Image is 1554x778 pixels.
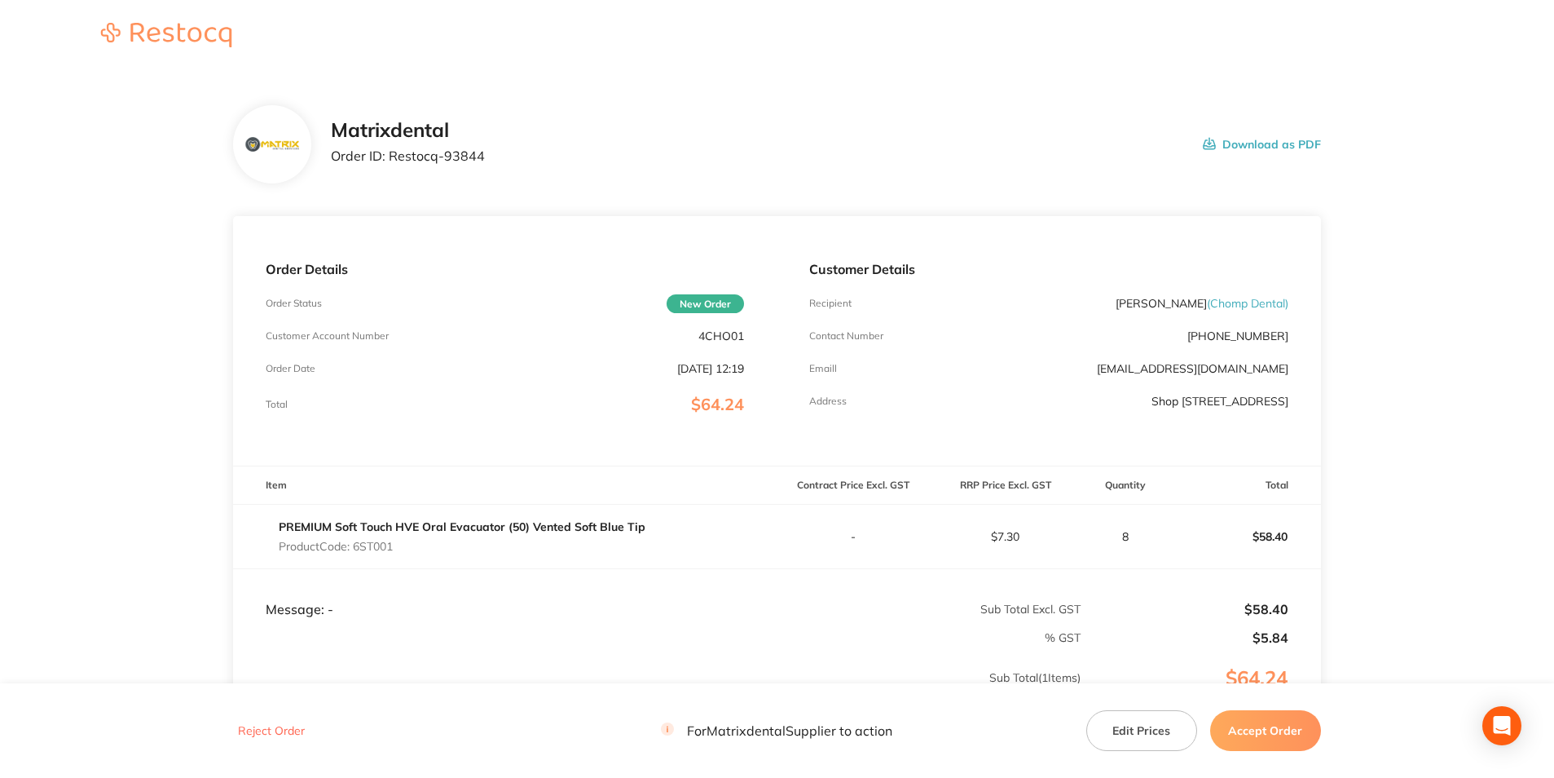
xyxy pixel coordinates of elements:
p: $7.30 [930,530,1081,543]
div: Open Intercom Messenger [1482,706,1521,745]
button: Accept Order [1210,710,1321,751]
p: [PERSON_NAME] [1116,297,1288,310]
p: $58.40 [1169,517,1320,556]
span: $64.24 [691,394,744,414]
p: 4CHO01 [698,329,744,343]
h2: Matrixdental [331,119,485,142]
span: ( Chomp Dental ) [1207,296,1288,311]
a: [EMAIL_ADDRESS][DOMAIN_NAME] [1097,361,1288,376]
p: Sub Total ( 1 Items) [234,671,1081,717]
th: Quantity [1081,466,1169,505]
span: New Order [667,294,744,313]
p: For Matrixdental Supplier to action [661,723,892,739]
td: Message: - [233,568,777,617]
p: Emaill [809,363,837,374]
img: c2YydnlvZQ [245,138,298,153]
p: 8 [1082,530,1168,543]
p: $64.24 [1082,667,1320,723]
button: Edit Prices [1086,710,1197,751]
th: RRP Price Excl. GST [929,466,1081,505]
p: Shop [STREET_ADDRESS] [1151,395,1288,408]
button: Download as PDF [1203,119,1321,170]
p: Recipient [809,298,852,309]
p: Total [266,399,288,410]
p: Customer Details [809,262,1288,276]
p: Contact Number [809,330,883,342]
th: Contract Price Excl. GST [777,466,929,505]
p: Sub Total Excl. GST [777,603,1081,616]
button: Reject Order [233,724,310,739]
p: Order Details [266,262,744,276]
th: Item [233,466,777,505]
p: [DATE] 12:19 [677,362,744,375]
p: % GST [234,631,1081,644]
p: Customer Account Number [266,330,389,342]
p: $58.40 [1082,602,1288,617]
p: $5.84 [1082,630,1288,645]
p: [PHONE_NUMBER] [1187,329,1288,343]
p: Order Date [266,363,315,374]
p: Product Code: 6ST001 [279,540,645,553]
a: PREMIUM Soft Touch HVE Oral Evacuator (50) Vented Soft Blue Tip [279,519,645,534]
a: Restocq logo [85,23,248,50]
p: Order ID: Restocq- 93844 [331,148,485,163]
p: Address [809,396,847,407]
p: - [777,530,928,543]
p: Order Status [266,298,322,309]
img: Restocq logo [85,23,248,47]
th: Total [1169,466,1321,505]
